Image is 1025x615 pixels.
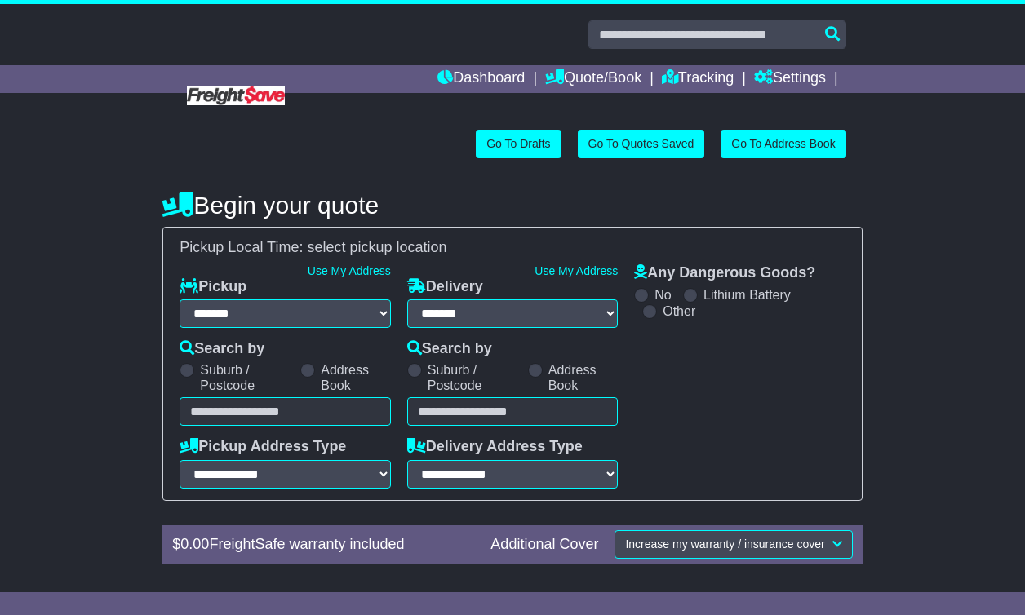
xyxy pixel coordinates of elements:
a: Go To Drafts [476,130,561,158]
a: Go To Address Book [721,130,845,158]
label: Delivery Address Type [407,438,583,456]
a: Go To Quotes Saved [578,130,705,158]
a: Tracking [662,65,734,93]
label: Search by [407,340,492,358]
div: Pickup Local Time: [171,239,853,257]
label: Address Book [321,362,390,393]
label: Suburb / Postcode [428,362,520,393]
h4: Begin your quote [162,192,862,219]
div: $ FreightSafe warranty included [164,536,482,554]
img: Freight Save [187,86,285,105]
label: Search by [180,340,264,358]
div: Additional Cover [482,536,606,554]
span: Increase my warranty / insurance cover [625,538,824,551]
a: Use My Address [308,264,391,277]
a: Use My Address [535,264,618,277]
label: No [654,287,671,303]
label: Other [663,303,695,319]
button: Increase my warranty / insurance cover [615,530,852,559]
label: Pickup Address Type [180,438,346,456]
label: Any Dangerous Goods? [634,264,815,282]
label: Lithium Battery [703,287,791,303]
a: Settings [754,65,826,93]
a: Dashboard [437,65,525,93]
label: Delivery [407,278,483,296]
label: Suburb / Postcode [200,362,292,393]
span: select pickup location [307,239,446,255]
a: Quote/Book [545,65,641,93]
label: Pickup [180,278,246,296]
span: 0.00 [180,536,209,552]
label: Address Book [548,362,618,393]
